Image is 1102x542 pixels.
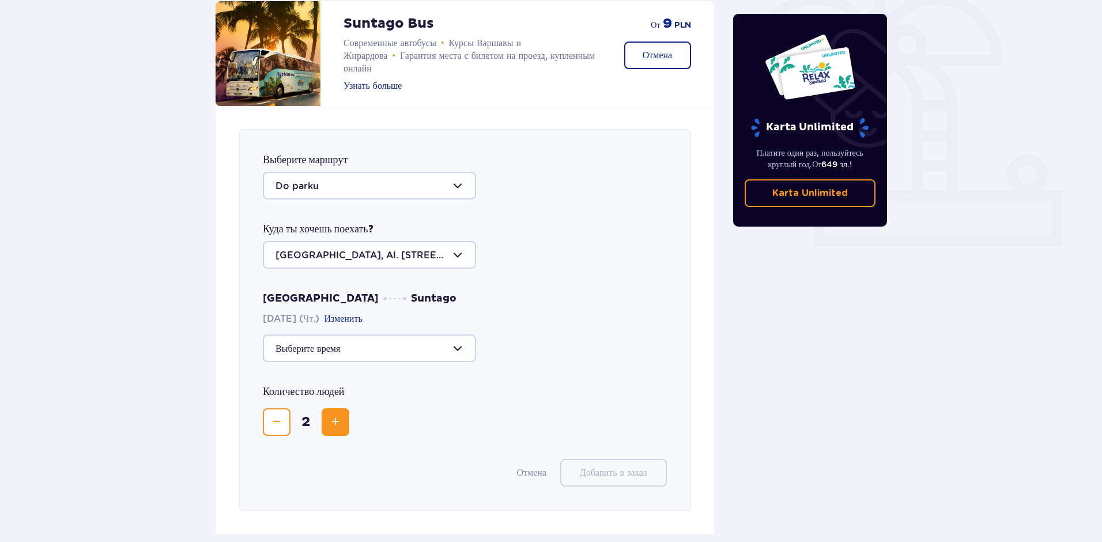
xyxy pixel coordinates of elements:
[745,179,876,207] a: Karta Unlimited
[344,81,402,91] ya-tr-span: Узнать больше
[324,314,362,323] ya-tr-span: Изменить
[643,49,672,62] ya-tr-span: Отмена
[263,153,348,167] ya-tr-span: Выберите маршрут
[344,15,434,32] ya-tr-span: Suntago Bus
[821,160,847,169] ya-tr-span: 649 зл
[757,148,863,169] ya-tr-span: Платите один раз, пользуйтесь круглый год.
[517,468,546,477] ya-tr-span: Отмена
[344,37,436,48] ya-tr-span: Современные автобусы
[580,466,647,479] ya-tr-span: Добавить в заказ
[263,292,379,305] ya-tr-span: [GEOGRAPHIC_DATA]
[766,121,854,134] ya-tr-span: Karta Unlimited
[772,187,848,200] p: Karta Unlimited
[263,408,290,436] button: Уменьшить
[344,80,402,92] button: Узнать больше
[764,33,856,100] img: Две круглогодичные открытки в Suntago с надписью 'UNLIMITED RELAX' на белом фоне с тропическими л...
[441,37,444,49] ya-tr-span: •
[383,297,406,300] img: dots
[263,223,373,236] ya-tr-span: Куда ты хочешь поехать?
[411,292,456,305] ya-tr-span: Suntago
[322,408,349,436] button: Увеличить
[263,385,345,398] ya-tr-span: Количество людей
[674,21,691,29] ya-tr-span: PLN
[324,313,362,325] button: Изменить
[344,50,595,74] ya-tr-span: Гарантия места с билетом на проезд, купленным онлайн
[293,413,319,431] span: 2
[560,459,667,487] button: Добавить в заказ
[624,42,691,69] button: Отмена
[263,313,319,324] ya-tr-span: [DATE] (Чт.)
[344,37,521,61] ya-tr-span: Курсы Варшавы и Жирардова
[517,466,546,479] button: Отмена
[392,50,395,62] ya-tr-span: •
[663,15,672,32] ya-tr-span: 9
[216,1,320,106] img: attraction
[812,160,821,169] ya-tr-span: От
[651,20,660,29] ya-tr-span: от
[847,160,852,169] ya-tr-span: .!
